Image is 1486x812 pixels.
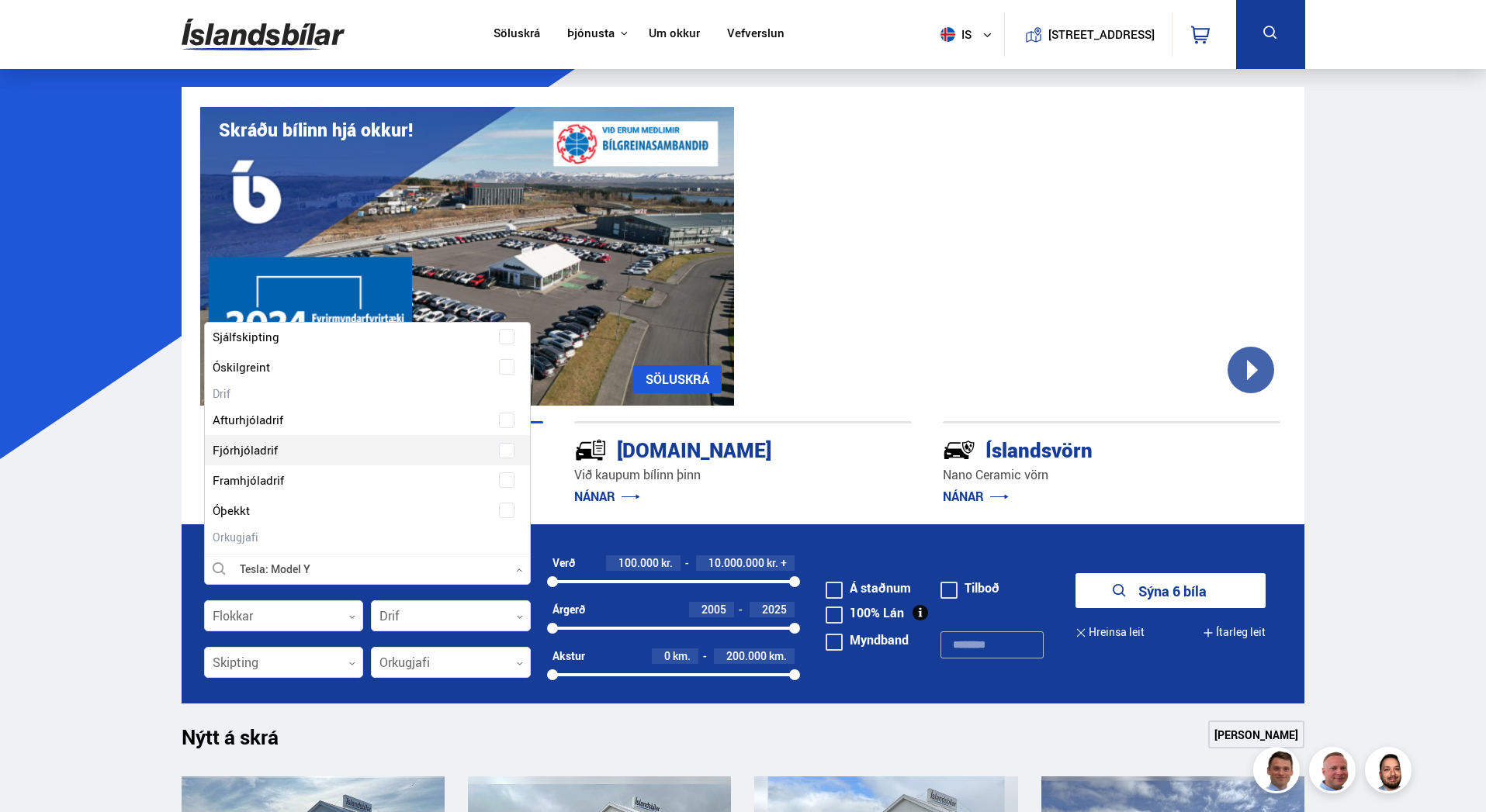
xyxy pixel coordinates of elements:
h1: Nýtt á skrá [182,725,306,758]
button: is [934,12,1004,57]
img: G0Ugv5HjCgRt.svg [182,9,345,60]
a: Um okkur [649,26,700,43]
div: Árgerð [552,603,585,616]
img: FbJEzSuNWCJXmdc-.webp [1256,749,1302,796]
img: eKx6w-_Home_640_.png [200,107,734,406]
button: Hreinsa leit [1076,615,1145,650]
img: -Svtn6bYgwAsiwNX.svg [943,434,975,466]
h1: Skráðu bílinn hjá okkur! [219,119,413,140]
span: km. [769,650,787,662]
img: svg+xml;base64,PHN2ZyB4bWxucz0iaHR0cDovL3d3dy53My5vcmcvMjAwMC9zdmciIHdpZHRoPSI1MTIiIGhlaWdodD0iNT... [940,27,955,42]
div: Verð [552,557,575,569]
a: [STREET_ADDRESS] [1013,12,1163,57]
button: Þjónusta [567,26,615,41]
label: Tilboð [940,582,999,594]
button: Ítarleg leit [1203,615,1266,650]
span: kr. [767,557,778,569]
button: Open LiveChat chat widget [12,6,59,53]
button: Sýna 6 bíla [1076,573,1266,608]
span: 0 [664,648,670,663]
span: 2025 [762,602,787,617]
div: Akstur [552,650,585,662]
p: Við kaupum bílinn þinn [574,466,912,484]
span: 200.000 [726,648,767,663]
span: kr. [661,557,673,569]
span: + [781,557,787,569]
span: 10.000.000 [708,555,764,570]
a: Söluskrá [494,26,540,43]
p: Nano Ceramic vörn [943,466,1280,484]
a: Vefverslun [727,26,785,43]
a: [PERSON_NAME] [1208,720,1304,748]
span: is [934,27,973,42]
label: Á staðnum [826,582,911,594]
img: nhp88E3Fdnt1Opn2.png [1367,749,1414,796]
a: NÁNAR [943,488,1009,505]
a: NÁNAR [574,488,640,505]
button: [STREET_ADDRESS] [1055,28,1149,41]
label: 100% Lán [826,606,904,619]
img: siFngHWaQ9KaOqBr.png [1311,749,1358,796]
div: Íslandsvörn [943,435,1225,462]
span: 2005 [701,602,726,617]
span: km. [673,650,691,662]
label: Myndband [826,634,909,646]
a: SÖLUSKRÁ [633,365,722,393]
div: [DOMAIN_NAME] [574,435,857,462]
img: tr5P-W3DuiFaO7aO.svg [574,434,607,466]
span: 100.000 [618,555,659,570]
